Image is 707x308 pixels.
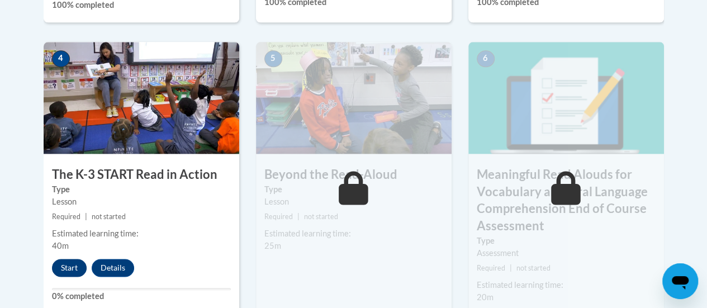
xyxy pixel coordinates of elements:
iframe: Button to launch messaging window [662,263,698,299]
span: 6 [477,50,495,67]
div: Lesson [264,196,443,208]
label: 0% completed [52,290,231,302]
div: Lesson [52,196,231,208]
button: Details [92,259,134,277]
span: not started [516,264,551,272]
span: | [297,212,300,221]
span: not started [92,212,126,221]
span: not started [304,212,338,221]
img: Course Image [44,42,239,154]
span: Required [52,212,80,221]
span: | [510,264,512,272]
div: Estimated learning time: [52,228,231,240]
span: 4 [52,50,70,67]
label: Type [477,235,656,247]
label: Type [52,183,231,196]
span: 25m [264,241,281,250]
img: Course Image [468,42,664,154]
span: 40m [52,241,69,250]
h3: Beyond the Read-Aloud [256,166,452,183]
span: 5 [264,50,282,67]
img: Course Image [256,42,452,154]
h3: Meaningful Read Alouds for Vocabulary and Oral Language Comprehension End of Course Assessment [468,166,664,235]
h3: The K-3 START Read in Action [44,166,239,183]
span: | [85,212,87,221]
label: Type [264,183,443,196]
span: 20m [477,292,494,302]
div: Estimated learning time: [264,228,443,240]
span: Required [264,212,293,221]
span: Required [477,264,505,272]
div: Assessment [477,247,656,259]
div: Estimated learning time: [477,279,656,291]
button: Start [52,259,87,277]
